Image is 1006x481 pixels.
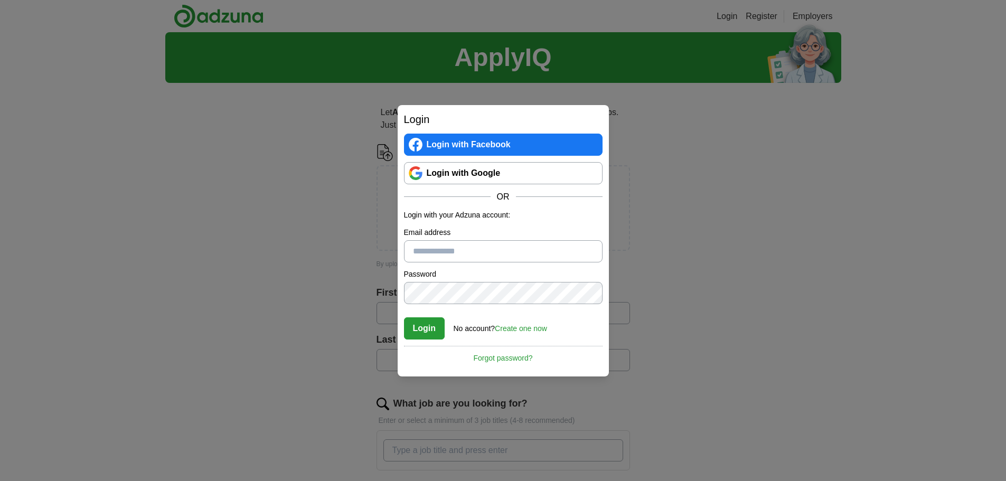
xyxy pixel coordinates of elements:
a: Create one now [495,324,547,333]
label: Password [404,269,603,280]
a: Login with Facebook [404,134,603,156]
span: OR [491,191,516,203]
h2: Login [404,111,603,127]
button: Login [404,317,445,339]
a: Forgot password? [404,346,603,364]
a: Login with Google [404,162,603,184]
p: Login with your Adzuna account: [404,210,603,221]
label: Email address [404,227,603,238]
div: No account? [454,317,547,334]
